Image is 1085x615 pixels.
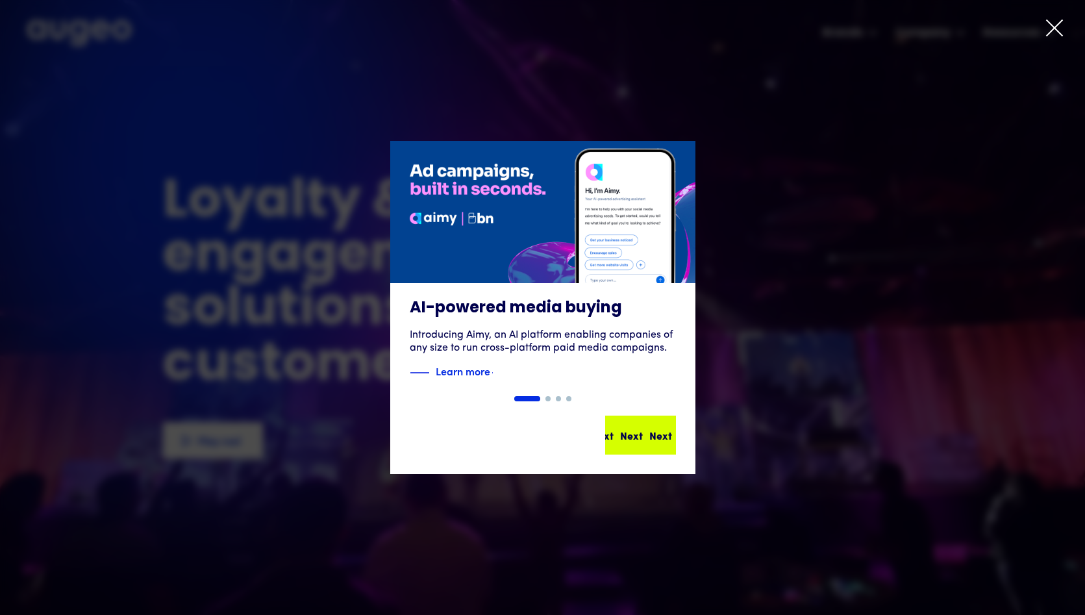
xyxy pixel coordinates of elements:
[390,141,695,396] a: AI-powered media buyingIntroducing Aimy, an AI platform enabling companies of any size to run cro...
[410,299,676,318] h3: AI-powered media buying
[410,365,429,381] img: Blue decorative line
[605,416,676,455] a: NextNextNext
[545,396,551,401] div: Show slide 2 of 4
[436,364,490,378] strong: Learn more
[566,396,571,401] div: Show slide 4 of 4
[620,427,643,443] div: Next
[514,396,540,401] div: Show slide 1 of 4
[556,396,561,401] div: Show slide 3 of 4
[649,427,672,443] div: Next
[492,365,511,381] img: Blue text arrow
[410,329,676,355] div: Introducing Aimy, an AI platform enabling companies of any size to run cross-platform paid media ...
